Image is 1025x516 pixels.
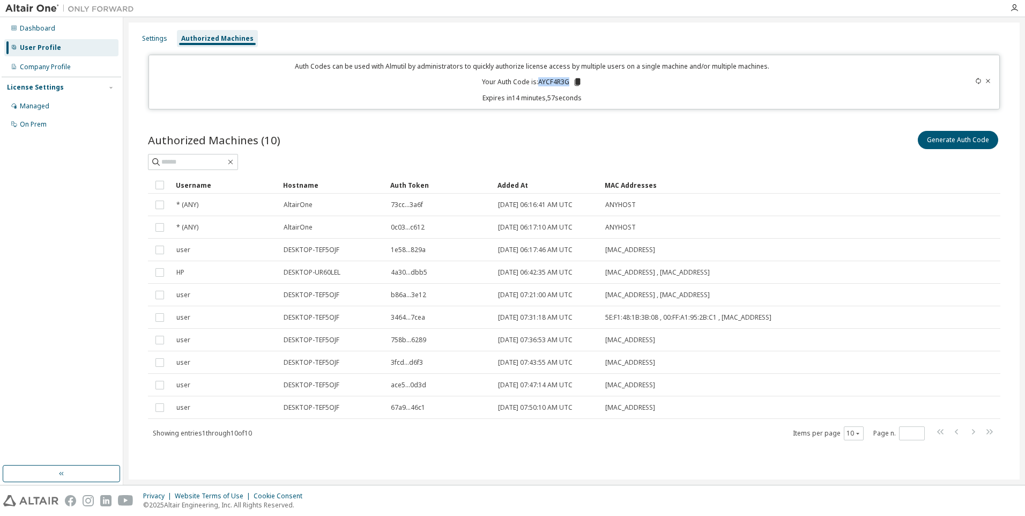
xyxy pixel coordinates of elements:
span: [DATE] 06:17:46 AM UTC [498,246,573,254]
div: Added At [497,176,596,194]
img: Altair One [5,3,139,14]
span: [DATE] 06:17:10 AM UTC [498,223,573,232]
div: Authorized Machines [181,34,254,43]
div: Hostname [283,176,382,194]
span: [MAC_ADDRESS] [605,246,655,254]
div: Dashboard [20,24,55,33]
img: altair_logo.svg [3,495,58,506]
span: Page n. [873,426,925,440]
span: ANYHOST [605,201,636,209]
span: user [176,291,190,299]
span: Showing entries 1 through 10 of 10 [153,429,252,438]
span: 0c03...c612 [391,223,425,232]
span: DESKTOP-TEF5OJF [284,358,339,367]
img: youtube.svg [118,495,133,506]
button: 10 [846,429,861,438]
span: [MAC_ADDRESS] , [MAC_ADDRESS] [605,291,710,299]
span: [MAC_ADDRESS] [605,403,655,412]
span: user [176,246,190,254]
div: Auth Token [390,176,489,194]
span: user [176,358,190,367]
div: MAC Addresses [605,176,888,194]
span: 5E:F1:48:1B:3B:08 , 00:FF:A1:95:2B:C1 , [MAC_ADDRESS] [605,313,771,322]
span: 4a30...dbb5 [391,268,427,277]
img: facebook.svg [65,495,76,506]
button: Generate Auth Code [918,131,998,149]
span: 3fcd...d6f3 [391,358,423,367]
span: * (ANY) [176,223,198,232]
div: Cookie Consent [254,492,309,500]
span: user [176,313,190,322]
span: DESKTOP-TEF5OJF [284,313,339,322]
p: Your Auth Code is: AYCF4R3G [482,77,582,87]
div: Managed [20,102,49,110]
span: Items per page [793,426,864,440]
span: [DATE] 07:36:53 AM UTC [498,336,573,344]
div: Privacy [143,492,175,500]
span: 1e58...829a [391,246,426,254]
div: Website Terms of Use [175,492,254,500]
div: Username [176,176,274,194]
p: Auth Codes can be used with Almutil by administrators to quickly authorize license access by mult... [155,62,910,71]
p: © 2025 Altair Engineering, Inc. All Rights Reserved. [143,500,309,510]
span: ace5...0d3d [391,381,426,389]
span: [DATE] 07:50:10 AM UTC [498,403,573,412]
span: [MAC_ADDRESS] [605,336,655,344]
span: user [176,403,190,412]
span: DESKTOP-TEF5OJF [284,246,339,254]
span: AltairOne [284,201,313,209]
span: DESKTOP-UR60LEL [284,268,340,277]
div: Company Profile [20,63,71,71]
span: user [176,336,190,344]
span: [DATE] 07:47:14 AM UTC [498,381,573,389]
span: AltairOne [284,223,313,232]
span: [DATE] 07:21:00 AM UTC [498,291,573,299]
span: DESKTOP-TEF5OJF [284,291,339,299]
span: [MAC_ADDRESS] , [MAC_ADDRESS] [605,268,710,277]
span: 3464...7cea [391,313,425,322]
span: DESKTOP-TEF5OJF [284,403,339,412]
span: [DATE] 06:16:41 AM UTC [498,201,573,209]
span: [MAC_ADDRESS] [605,381,655,389]
img: linkedin.svg [100,495,112,506]
span: [DATE] 07:31:18 AM UTC [498,313,573,322]
span: 67a9...46c1 [391,403,425,412]
img: instagram.svg [83,495,94,506]
span: DESKTOP-TEF5OJF [284,336,339,344]
span: [DATE] 07:43:55 AM UTC [498,358,573,367]
span: 758b...6289 [391,336,426,344]
div: License Settings [7,83,64,92]
span: [DATE] 06:42:35 AM UTC [498,268,573,277]
span: Authorized Machines (10) [148,132,280,148]
span: b86a...3e12 [391,291,426,299]
span: [MAC_ADDRESS] [605,358,655,367]
span: * (ANY) [176,201,198,209]
span: HP [176,268,184,277]
div: On Prem [20,120,47,129]
div: User Profile [20,43,61,52]
span: DESKTOP-TEF5OJF [284,381,339,389]
span: ANYHOST [605,223,636,232]
span: user [176,381,190,389]
span: 73cc...3a6f [391,201,423,209]
p: Expires in 14 minutes, 57 seconds [155,93,910,102]
div: Settings [142,34,167,43]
